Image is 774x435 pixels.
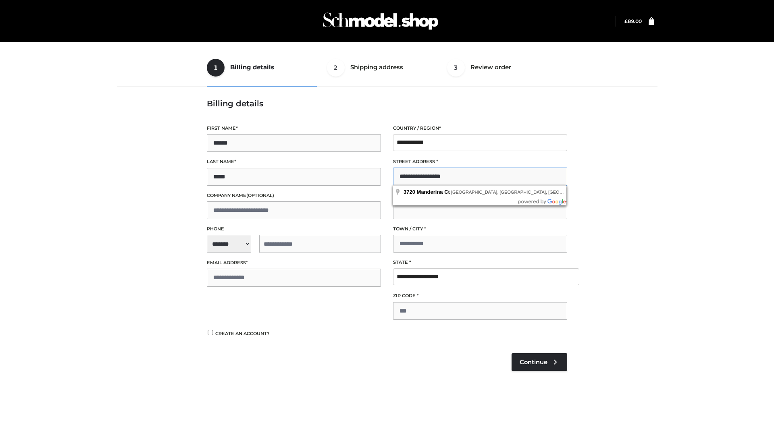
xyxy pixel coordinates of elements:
[246,193,274,198] span: (optional)
[207,192,381,199] label: Company name
[624,18,628,24] span: £
[393,158,567,166] label: Street address
[404,189,415,195] span: 3720
[207,225,381,233] label: Phone
[207,259,381,267] label: Email address
[207,330,214,335] input: Create an account?
[207,158,381,166] label: Last name
[451,190,595,195] span: [GEOGRAPHIC_DATA], [GEOGRAPHIC_DATA], [GEOGRAPHIC_DATA]
[393,124,567,132] label: Country / Region
[417,189,450,195] span: Manderina Ct
[207,99,567,108] h3: Billing details
[393,292,567,300] label: ZIP Code
[393,259,567,266] label: State
[320,5,441,37] img: Schmodel Admin 964
[520,358,547,366] span: Continue
[207,124,381,132] label: First name
[512,353,567,371] a: Continue
[215,331,270,336] span: Create an account?
[624,18,642,24] bdi: 89.00
[393,225,567,233] label: Town / City
[624,18,642,24] a: £89.00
